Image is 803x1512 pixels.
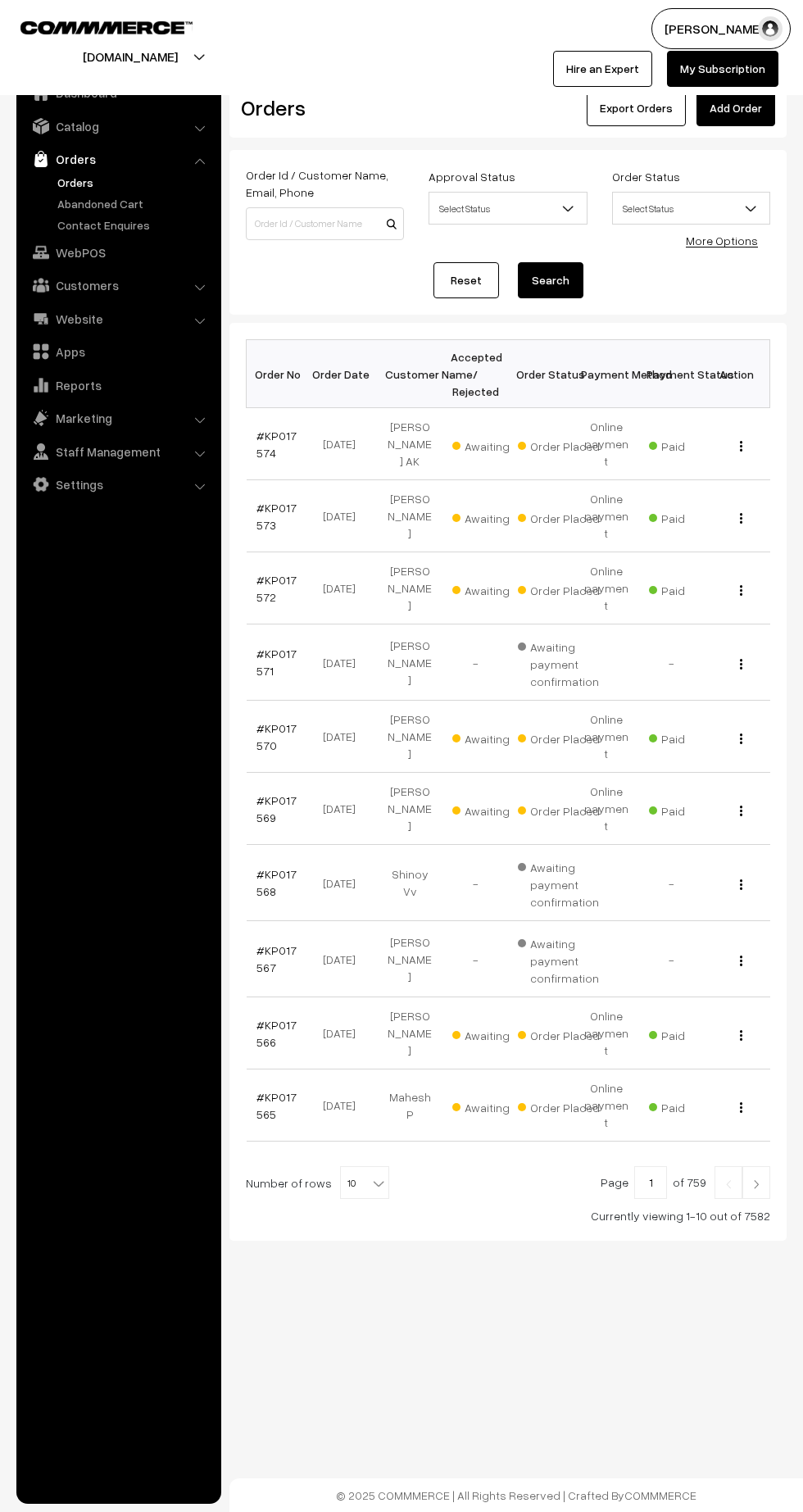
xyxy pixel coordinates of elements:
[574,340,639,408] th: Payment Method
[667,51,778,87] a: My Subscription
[639,624,705,701] td: -
[256,573,297,604] a: #KP017572
[20,470,215,499] a: Settings
[613,194,769,223] span: Select Status
[246,1174,332,1192] span: Number of rows
[518,798,600,820] span: Order Placed
[740,956,742,966] img: Menu
[518,434,600,455] span: Order Placed
[429,168,515,185] label: Approval Status
[20,437,215,466] a: Staff Management
[740,1030,742,1041] img: Menu
[53,216,215,234] a: Contact Enquires
[256,429,297,460] a: #KP017574
[649,434,731,455] span: Paid
[311,921,377,997] td: [DATE]
[639,340,705,408] th: Payment Status
[20,16,164,36] a: COMMMERCE
[377,340,442,408] th: Customer Name
[53,195,215,212] a: Abandoned Cart
[256,793,297,824] a: #KP017569
[442,845,508,921] td: -
[639,845,705,921] td: -
[311,1069,377,1142] td: [DATE]
[229,1478,803,1512] footer: © 2025 COMMMERCE | All Rights Reserved | Crafted By
[256,501,297,532] a: #KP017573
[740,1102,742,1113] img: Menu
[740,585,742,596] img: Menu
[20,270,215,300] a: Customers
[696,90,775,126] a: Add Order
[452,1023,534,1044] span: Awaiting
[452,506,534,527] span: Awaiting
[518,726,600,747] span: Order Placed
[758,16,783,41] img: user
[246,1207,770,1224] div: Currently viewing 1-10 out of 7582
[20,111,215,141] a: Catalog
[311,845,377,921] td: [DATE]
[673,1175,706,1189] span: of 759
[311,773,377,845] td: [DATE]
[740,513,742,524] img: Menu
[574,552,639,624] td: Online payment
[574,773,639,845] td: Online payment
[377,624,442,701] td: [PERSON_NAME]
[518,1095,600,1116] span: Order Placed
[601,1175,628,1189] span: Page
[574,408,639,480] td: Online payment
[311,997,377,1069] td: [DATE]
[705,340,770,408] th: Action
[256,721,297,752] a: #KP017570
[256,943,297,974] a: #KP017567
[20,144,215,174] a: Orders
[377,552,442,624] td: [PERSON_NAME]
[442,921,508,997] td: -
[377,480,442,552] td: [PERSON_NAME]
[624,1488,696,1502] a: COMMMERCE
[311,480,377,552] td: [DATE]
[518,855,600,910] span: Awaiting payment confirmation
[452,434,534,455] span: Awaiting
[649,726,731,747] span: Paid
[574,480,639,552] td: Online payment
[377,408,442,480] td: [PERSON_NAME] AK
[452,798,534,820] span: Awaiting
[20,403,215,433] a: Marketing
[311,340,377,408] th: Order Date
[442,624,508,701] td: -
[377,997,442,1069] td: [PERSON_NAME]
[649,798,731,820] span: Paid
[518,931,600,987] span: Awaiting payment confirmation
[553,51,652,87] a: Hire an Expert
[20,304,215,334] a: Website
[518,1023,600,1044] span: Order Placed
[311,552,377,624] td: [DATE]
[377,1069,442,1142] td: Mahesh P
[20,238,215,267] a: WebPOS
[651,8,791,49] button: [PERSON_NAME]
[749,1179,764,1189] img: Right
[256,1090,297,1121] a: #KP017565
[740,733,742,744] img: Menu
[740,806,742,816] img: Menu
[256,1018,297,1049] a: #KP017566
[25,36,235,77] button: [DOMAIN_NAME]
[612,192,770,225] span: Select Status
[649,506,731,527] span: Paid
[377,701,442,773] td: [PERSON_NAME]
[256,867,297,898] a: #KP017568
[20,21,193,34] img: COMMMERCE
[246,166,404,201] label: Order Id / Customer Name, Email, Phone
[377,773,442,845] td: [PERSON_NAME]
[311,624,377,701] td: [DATE]
[649,1023,731,1044] span: Paid
[442,340,508,408] th: Accepted / Rejected
[587,90,686,126] button: Export Orders
[452,578,534,599] span: Awaiting
[649,578,731,599] span: Paid
[740,659,742,670] img: Menu
[256,647,297,678] a: #KP017571
[429,194,586,223] span: Select Status
[649,1095,731,1116] span: Paid
[311,701,377,773] td: [DATE]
